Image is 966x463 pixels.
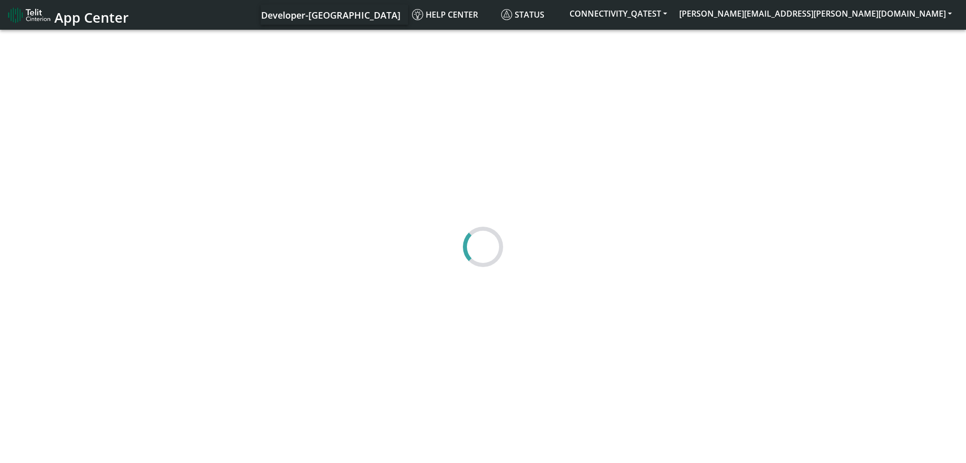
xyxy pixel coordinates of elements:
a: Help center [408,5,497,25]
span: Developer-[GEOGRAPHIC_DATA] [261,9,400,21]
img: logo-telit-cinterion-gw-new.png [8,7,50,23]
a: App Center [8,4,127,26]
a: Your current platform instance [261,5,400,25]
button: [PERSON_NAME][EMAIL_ADDRESS][PERSON_NAME][DOMAIN_NAME] [673,5,958,23]
span: App Center [54,8,129,27]
span: Help center [412,9,478,20]
span: Status [501,9,544,20]
img: knowledge.svg [412,9,423,20]
button: CONNECTIVITY_QATEST [563,5,673,23]
a: Status [497,5,563,25]
img: status.svg [501,9,512,20]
